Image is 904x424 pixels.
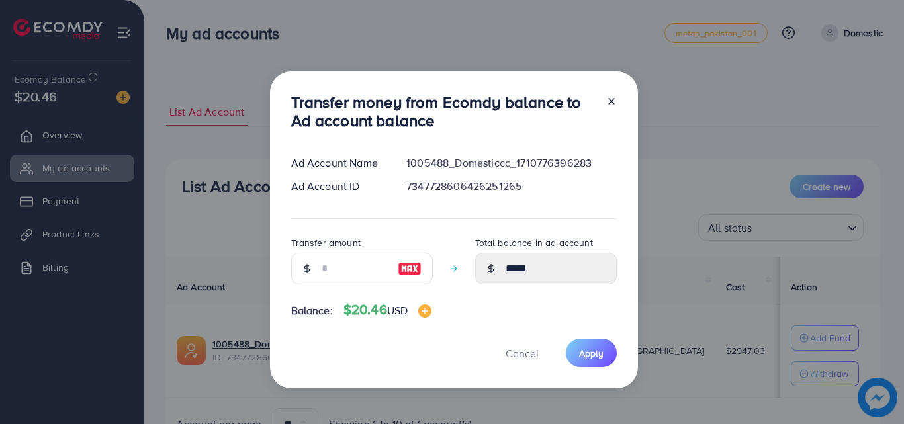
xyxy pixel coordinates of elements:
h3: Transfer money from Ecomdy balance to Ad account balance [291,93,596,131]
div: 7347728606426251265 [396,179,627,194]
button: Cancel [489,339,555,367]
img: image [398,261,422,276]
div: 1005488_Domesticcc_1710776396283 [396,155,627,171]
span: Apply [579,347,604,360]
div: Ad Account ID [281,179,396,194]
button: Apply [566,339,617,367]
label: Total balance in ad account [475,236,593,249]
img: image [418,304,431,318]
h4: $20.46 [343,302,431,318]
span: USD [387,303,408,318]
span: Cancel [506,346,539,360]
div: Ad Account Name [281,155,396,171]
label: Transfer amount [291,236,361,249]
span: Balance: [291,303,333,318]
